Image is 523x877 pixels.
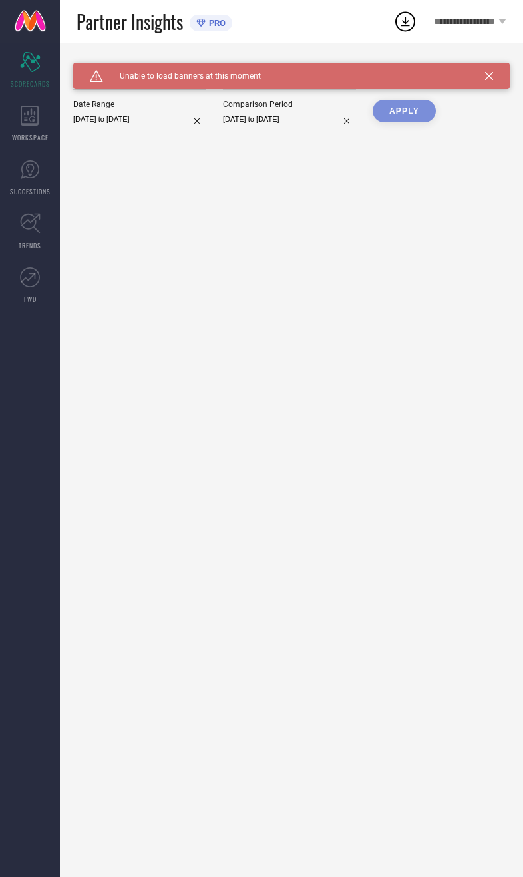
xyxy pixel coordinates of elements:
[206,18,226,28] span: PRO
[11,79,50,88] span: SCORECARDS
[393,9,417,33] div: Open download list
[24,294,37,304] span: FWD
[73,112,206,126] input: Select date range
[10,186,51,196] span: SUGGESTIONS
[77,8,183,35] span: Partner Insights
[223,100,356,109] div: Comparison Period
[223,112,356,126] input: Select comparison period
[73,63,206,72] div: Brand
[103,71,261,81] span: Unable to load banners at this moment
[12,132,49,142] span: WORKSPACE
[19,240,41,250] span: TRENDS
[73,100,206,109] div: Date Range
